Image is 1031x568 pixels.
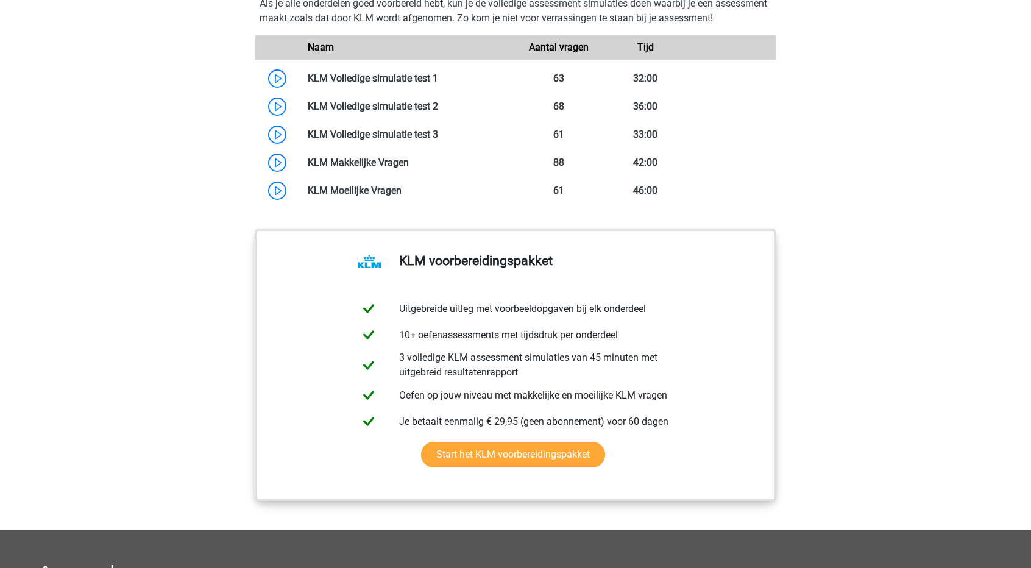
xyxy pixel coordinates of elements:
[299,40,515,55] div: Naam
[602,40,689,55] div: Tijd
[299,183,515,198] div: KLM Moeilijke Vragen
[299,99,515,114] div: KLM Volledige simulatie test 2
[299,127,515,142] div: KLM Volledige simulatie test 3
[421,442,605,467] a: Start het KLM voorbereidingspakket
[299,155,515,170] div: KLM Makkelijke Vragen
[299,71,515,86] div: KLM Volledige simulatie test 1
[515,40,602,55] div: Aantal vragen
